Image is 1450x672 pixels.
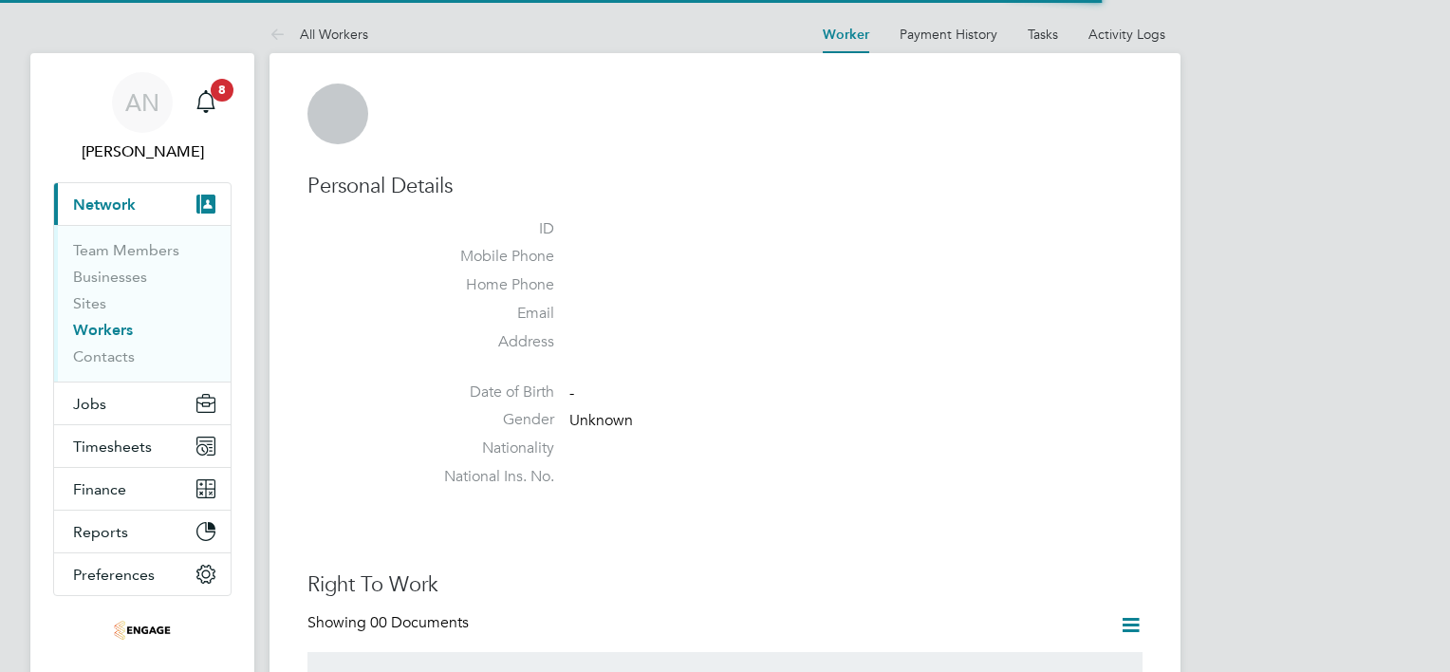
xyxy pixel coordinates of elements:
a: Payment History [900,26,997,43]
a: Businesses [73,268,147,286]
img: acceptrec-logo-retina.png [114,615,171,645]
label: Date of Birth [421,383,554,402]
a: Workers [73,321,133,339]
span: 8 [211,79,233,102]
span: Preferences [73,566,155,584]
button: Jobs [54,383,231,424]
button: Timesheets [54,425,231,467]
a: Tasks [1028,26,1058,43]
button: Reports [54,511,231,552]
span: 00 Documents [370,613,469,632]
a: Worker [823,27,869,43]
span: AN [125,90,159,115]
label: Nationality [421,439,554,458]
label: Home Phone [421,275,554,295]
span: - [569,383,574,402]
label: Email [421,304,554,324]
h3: Personal Details [307,173,1143,200]
a: Go to home page [53,615,232,645]
button: Finance [54,468,231,510]
h3: Right To Work [307,571,1143,599]
button: Network [54,183,231,225]
label: Gender [421,410,554,430]
a: 8 [187,72,225,133]
span: Arron Neal [53,140,232,163]
span: Timesheets [73,438,152,456]
button: Preferences [54,553,231,595]
a: Activity Logs [1088,26,1165,43]
a: Sites [73,294,106,312]
label: Mobile Phone [421,247,554,267]
span: Network [73,196,136,214]
a: Contacts [73,347,135,365]
a: Team Members [73,241,179,259]
span: Jobs [73,395,106,413]
a: All Workers [270,26,368,43]
span: Reports [73,523,128,541]
label: Address [421,332,554,352]
div: Showing [307,613,473,633]
label: ID [421,219,554,239]
a: AN[PERSON_NAME] [53,72,232,163]
label: National Ins. No. [421,467,554,487]
div: Network [54,225,231,382]
span: Unknown [569,412,633,431]
span: Finance [73,480,126,498]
